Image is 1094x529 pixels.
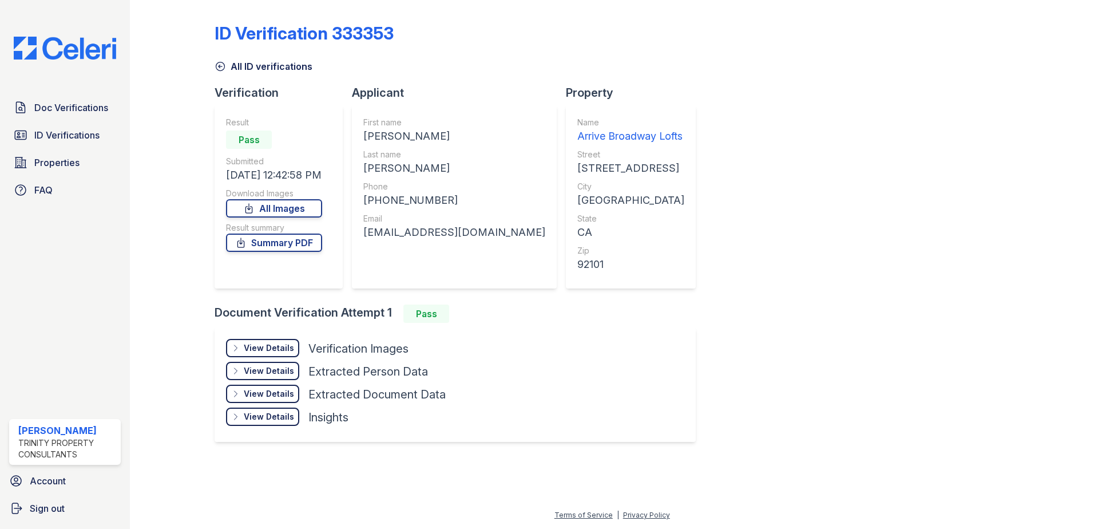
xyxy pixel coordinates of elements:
[30,474,66,488] span: Account
[226,131,272,149] div: Pass
[577,149,684,160] div: Street
[34,183,53,197] span: FAQ
[308,409,348,425] div: Insights
[34,156,80,169] span: Properties
[577,117,684,128] div: Name
[226,234,322,252] a: Summary PDF
[566,85,705,101] div: Property
[9,124,121,147] a: ID Verifications
[244,365,294,377] div: View Details
[18,424,116,437] div: [PERSON_NAME]
[308,341,409,357] div: Verification Images
[363,213,545,224] div: Email
[352,85,566,101] div: Applicant
[244,342,294,354] div: View Details
[403,305,449,323] div: Pass
[9,96,121,119] a: Doc Verifications
[244,411,294,423] div: View Details
[34,128,100,142] span: ID Verifications
[5,37,125,60] img: CE_Logo_Blue-a8612792a0a2168367f1c8372b55b34899dd931a85d93a1a3d3e32e68fde9ad4.png
[30,502,65,515] span: Sign out
[18,437,116,460] div: Trinity Property Consultants
[5,469,125,492] a: Account
[577,160,684,176] div: [STREET_ADDRESS]
[9,179,121,202] a: FAQ
[226,156,322,167] div: Submitted
[623,511,670,519] a: Privacy Policy
[215,23,394,44] div: ID Verification 333353
[577,213,684,224] div: State
[363,224,545,240] div: [EMAIL_ADDRESS][DOMAIN_NAME]
[363,149,545,160] div: Last name
[554,511,613,519] a: Terms of Service
[577,224,684,240] div: CA
[226,167,322,183] div: [DATE] 12:42:58 PM
[5,497,125,520] a: Sign out
[363,117,545,128] div: First name
[577,245,684,256] div: Zip
[577,192,684,208] div: [GEOGRAPHIC_DATA]
[363,192,545,208] div: [PHONE_NUMBER]
[244,388,294,400] div: View Details
[215,85,352,101] div: Verification
[577,181,684,192] div: City
[308,364,428,380] div: Extracted Person Data
[617,511,619,519] div: |
[226,222,322,234] div: Result summary
[363,160,545,176] div: [PERSON_NAME]
[363,128,545,144] div: [PERSON_NAME]
[34,101,108,115] span: Doc Verifications
[215,305,705,323] div: Document Verification Attempt 1
[363,181,545,192] div: Phone
[577,256,684,273] div: 92101
[308,386,446,402] div: Extracted Document Data
[9,151,121,174] a: Properties
[215,60,312,73] a: All ID verifications
[577,128,684,144] div: Arrive Broadway Lofts
[226,188,322,199] div: Download Images
[226,199,322,218] a: All Images
[226,117,322,128] div: Result
[577,117,684,144] a: Name Arrive Broadway Lofts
